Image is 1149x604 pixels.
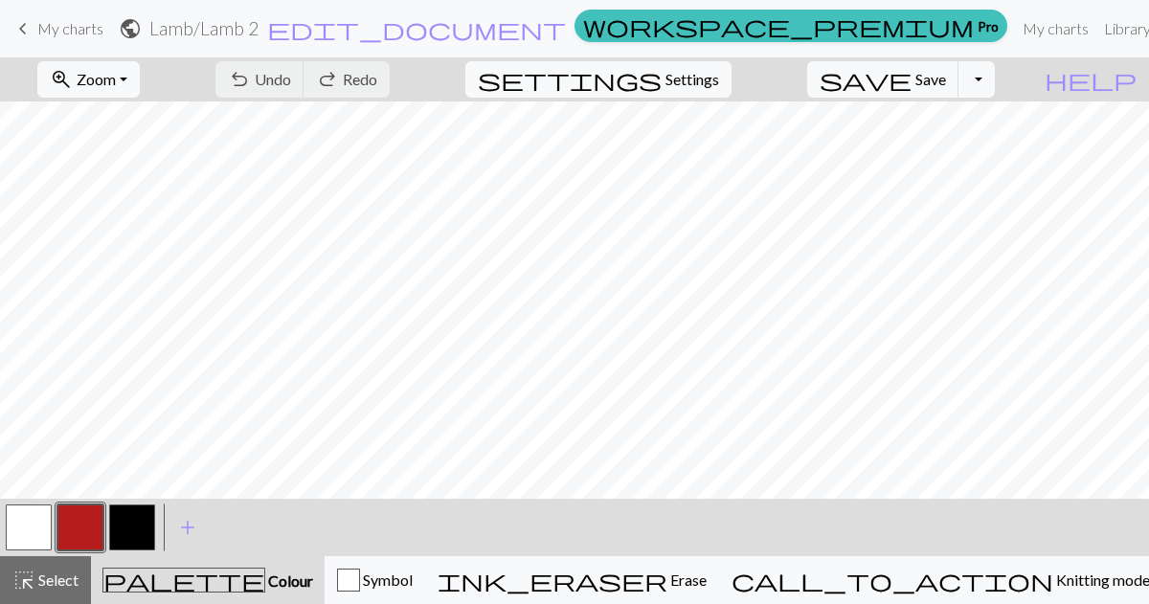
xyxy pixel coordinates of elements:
[360,570,413,589] span: Symbol
[149,17,259,39] h2: Lamb / Lamb 2
[11,12,103,45] a: My charts
[37,61,140,98] button: Zoom
[1045,66,1137,93] span: help
[12,567,35,593] span: highlight_alt
[37,19,103,37] span: My charts
[438,567,667,593] span: ink_eraser
[119,15,142,42] span: public
[465,61,732,98] button: SettingsSettings
[574,10,1007,42] a: Pro
[91,556,325,604] button: Colour
[325,556,425,604] button: Symbol
[820,66,912,93] span: save
[103,567,264,593] span: palette
[425,556,719,604] button: Erase
[267,15,566,42] span: edit_document
[807,61,959,98] button: Save
[665,68,719,91] span: Settings
[176,514,199,541] span: add
[583,12,974,39] span: workspace_premium
[1015,10,1096,48] a: My charts
[478,68,662,91] i: Settings
[11,15,34,42] span: keyboard_arrow_left
[265,571,313,590] span: Colour
[50,66,73,93] span: zoom_in
[667,570,707,589] span: Erase
[35,570,79,589] span: Select
[77,70,116,88] span: Zoom
[915,70,946,88] span: Save
[732,567,1053,593] span: call_to_action
[478,66,662,93] span: settings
